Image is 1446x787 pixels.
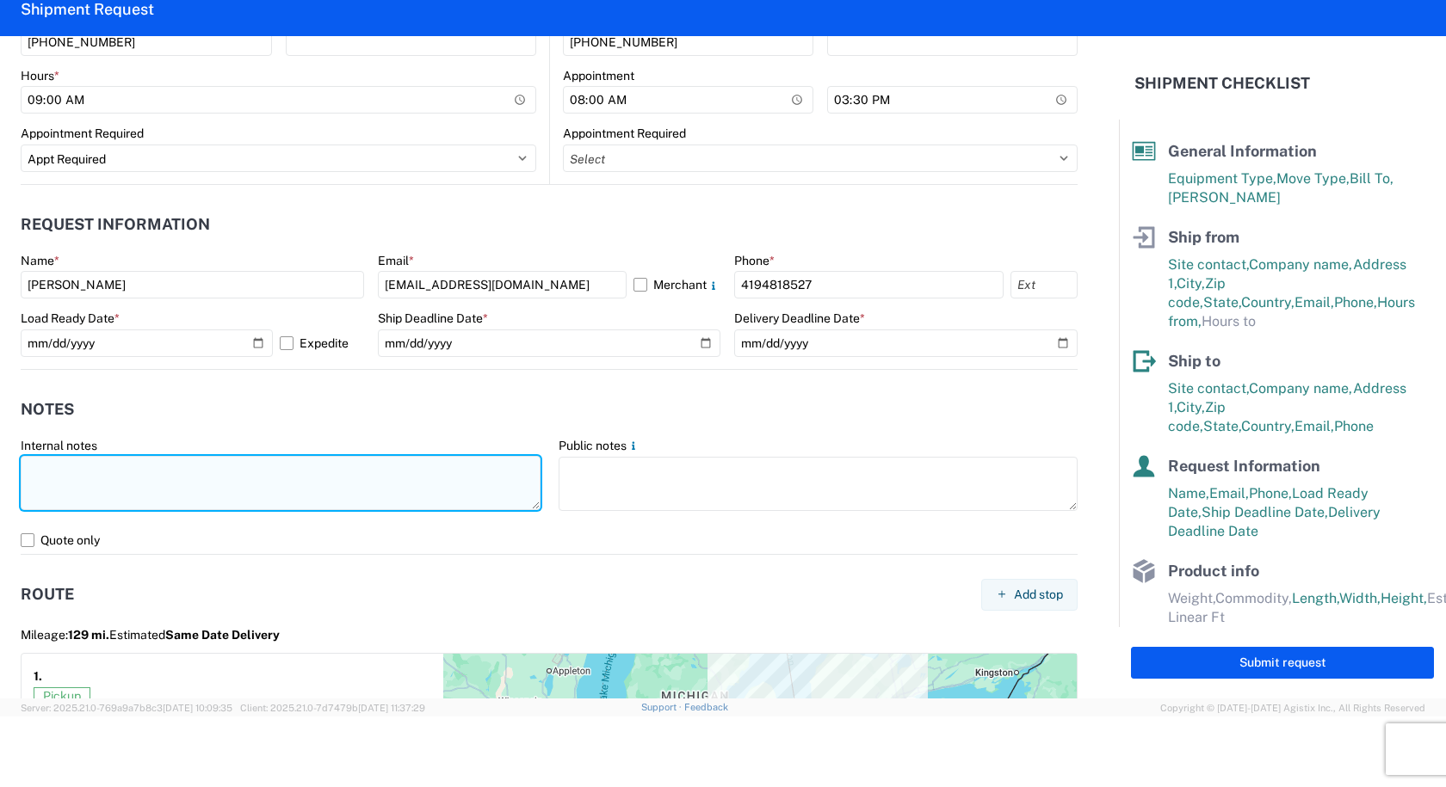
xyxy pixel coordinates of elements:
span: Country, [1241,418,1295,434]
span: Length, [1292,590,1339,606]
span: Estimated [109,628,280,642]
label: Quote only [21,526,1078,554]
button: Submit request [1131,647,1434,679]
span: Client: 2025.21.0-7d7479b [240,703,425,713]
h2: Route [21,586,74,603]
span: Phone, [1249,485,1292,501]
a: Support [641,702,684,712]
span: City, [1177,399,1205,415]
span: Email, [1295,418,1334,434]
span: Email, [1295,294,1334,310]
span: Country, [1241,294,1295,310]
label: Name [21,253,59,268]
h2: Shipment Checklist [1134,73,1310,94]
span: Pickup [34,687,90,704]
span: State, [1203,418,1241,434]
span: Width, [1339,590,1381,606]
strong: 1. [34,666,42,687]
span: Bill To, [1350,170,1393,187]
label: Load Ready Date [21,310,120,326]
span: Site contact, [1168,256,1249,273]
span: Company name, [1249,256,1353,273]
span: Equipment Type, [1168,170,1276,187]
label: Email [378,253,414,268]
span: Phone [1334,418,1374,434]
span: State, [1203,294,1241,310]
span: Mileage: [21,628,109,642]
span: 129 mi. [68,628,109,642]
span: Weight, [1168,590,1215,606]
label: Internal notes [21,438,97,453]
span: [DATE] 11:37:29 [358,703,425,713]
label: Public notes [559,438,640,453]
span: Hours to [1202,313,1256,329]
span: Add stop [1014,587,1063,603]
label: Phone [734,253,775,268]
span: City, [1177,275,1205,292]
label: Ship Deadline Date [378,310,488,326]
button: Add stop [981,579,1078,611]
label: Expedite [280,329,364,357]
span: Copyright © [DATE]-[DATE] Agistix Inc., All Rights Reserved [1160,700,1425,716]
label: Hours [21,68,59,83]
span: Ship Deadline Date, [1202,504,1328,520]
span: Name, [1168,485,1209,501]
a: Feedback [684,702,728,712]
span: Ship from [1168,228,1239,246]
label: Delivery Deadline Date [734,310,865,326]
label: Appointment Required [563,126,686,141]
label: Appointment Required [21,126,144,141]
span: General Information [1168,142,1317,160]
span: Server: 2025.21.0-769a9a7b8c3 [21,703,232,713]
input: Ext [1010,271,1078,298]
label: Appointment [563,68,634,83]
span: Site contact, [1168,380,1249,397]
span: [DATE] 10:09:35 [163,703,232,713]
span: Phone, [1334,294,1377,310]
h2: Request Information [21,216,210,233]
span: Height, [1381,590,1427,606]
span: Email, [1209,485,1249,501]
span: Same Date Delivery [165,628,280,642]
label: Merchant [633,271,720,298]
span: Commodity, [1215,590,1292,606]
h2: Notes [21,401,74,418]
span: [PERSON_NAME] [1168,189,1281,206]
span: Move Type, [1276,170,1350,187]
span: Company name, [1249,380,1353,397]
span: Request Information [1168,457,1320,475]
span: Ship to [1168,352,1220,370]
span: Product info [1168,562,1259,580]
